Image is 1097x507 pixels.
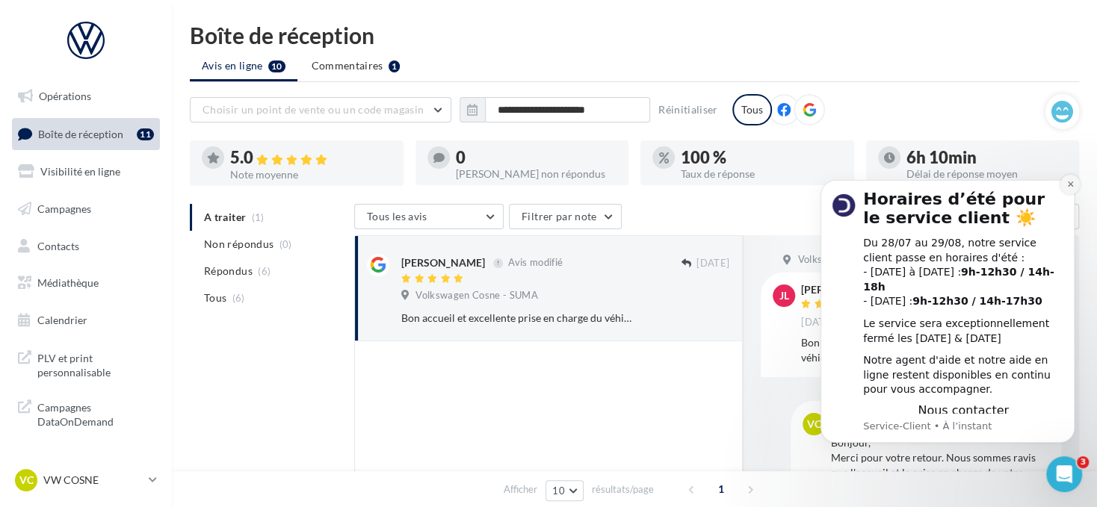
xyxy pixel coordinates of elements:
div: 100 % [681,149,842,166]
span: Visibilité en ligne [40,165,120,178]
button: Filtrer par note [509,204,622,229]
span: Afficher [504,482,537,497]
span: Médiathèque [37,276,99,289]
span: Tous [204,290,226,305]
a: Visibilité en ligne [9,156,163,187]
p: VW COSNE [43,473,143,488]
button: Ignorer [680,308,729,329]
iframe: Intercom notifications message [798,169,1097,467]
button: Réinitialiser [652,101,724,119]
div: 5.0 [230,149,392,167]
span: Campagnes DataOnDemand [37,397,154,429]
a: Médiathèque [9,267,163,299]
span: Volkswagen Cosne - SUMA [415,289,537,302]
span: Choisir un point de vente ou un code magasin [203,103,424,116]
span: (6) [258,265,271,277]
a: Campagnes DataOnDemand [9,391,163,435]
a: Contacts [9,231,163,262]
div: Délai de réponse moyen [906,169,1068,179]
span: Non répondus [204,237,274,252]
div: 11 [137,128,154,140]
span: Répondus [204,264,253,279]
span: Commentaires [312,58,383,73]
button: Choisir un point de vente ou un code magasin [190,97,451,122]
span: Opérations [39,90,91,102]
div: Taux de réponse [681,169,842,179]
div: Boîte de réception [190,24,1079,46]
span: [DATE] [696,257,729,270]
span: 10 [552,485,565,497]
button: Tous les avis [354,204,504,229]
span: VC [19,473,34,488]
div: 0 [456,149,617,166]
span: (6) [232,292,245,304]
div: [PERSON_NAME] [401,255,485,270]
a: Boîte de réception11 [9,118,163,150]
span: Boîte de réception [38,127,123,140]
span: Tous les avis [367,210,427,223]
div: 6h 10min [906,149,1068,166]
a: Calendrier [9,305,163,336]
span: (0) [279,238,292,250]
span: Contacts [37,239,79,252]
iframe: Intercom live chat [1046,456,1082,492]
div: 1 [389,60,400,72]
span: JL [779,288,789,303]
div: Note moyenne [230,169,392,180]
a: Opérations [9,81,163,112]
span: Avis modifié [508,257,563,269]
a: VC VW COSNE [12,466,160,494]
button: 10 [546,480,584,501]
a: PLV et print personnalisable [9,342,163,386]
span: 3 [1077,456,1089,468]
span: résultats/page [592,482,654,497]
span: Calendrier [37,314,87,326]
a: Campagnes [9,193,163,225]
span: 1 [709,477,733,501]
div: Tous [732,94,772,125]
span: Campagnes [37,202,91,215]
div: [PERSON_NAME] non répondus [456,169,617,179]
div: Bon accueil et excellente prise en charge du véhicule et du dossier. [401,311,632,326]
span: PLV et print personnalisable [37,348,154,380]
